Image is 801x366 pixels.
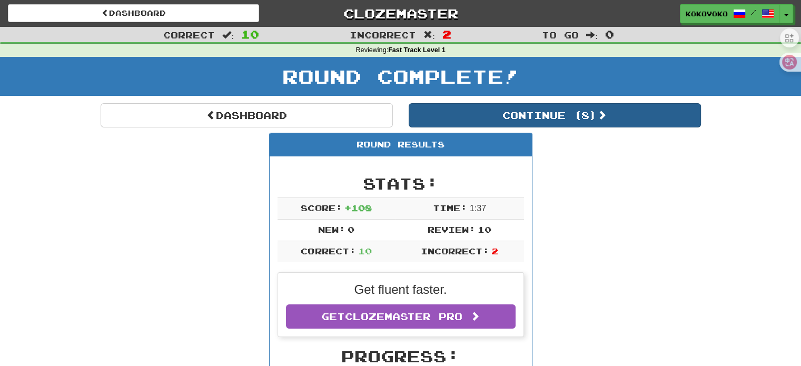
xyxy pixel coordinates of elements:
[222,31,234,39] span: :
[409,103,701,127] button: Continue (8)
[241,28,259,41] span: 10
[301,203,342,213] span: Score:
[358,246,372,256] span: 10
[586,31,598,39] span: :
[101,103,393,127] a: Dashboard
[470,204,486,213] span: 1 : 37
[428,224,476,234] span: Review:
[680,4,780,23] a: kokovoko /
[686,9,728,18] span: kokovoko
[318,224,345,234] span: New:
[348,224,354,234] span: 0
[423,31,435,39] span: :
[478,224,491,234] span: 10
[350,29,416,40] span: Incorrect
[421,246,489,256] span: Incorrect:
[433,203,467,213] span: Time:
[491,246,498,256] span: 2
[442,28,451,41] span: 2
[605,28,614,41] span: 0
[751,8,756,16] span: /
[388,46,446,54] strong: Fast Track Level 1
[344,203,372,213] span: + 108
[542,29,579,40] span: To go
[270,133,532,156] div: Round Results
[4,66,797,87] h1: Round Complete!
[278,175,524,192] h2: Stats:
[163,29,215,40] span: Correct
[8,4,259,22] a: Dashboard
[286,304,516,329] a: GetClozemaster Pro
[278,348,524,365] h2: Progress:
[301,246,355,256] span: Correct:
[286,281,516,299] p: Get fluent faster.
[275,4,526,23] a: Clozemaster
[345,311,462,322] span: Clozemaster Pro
